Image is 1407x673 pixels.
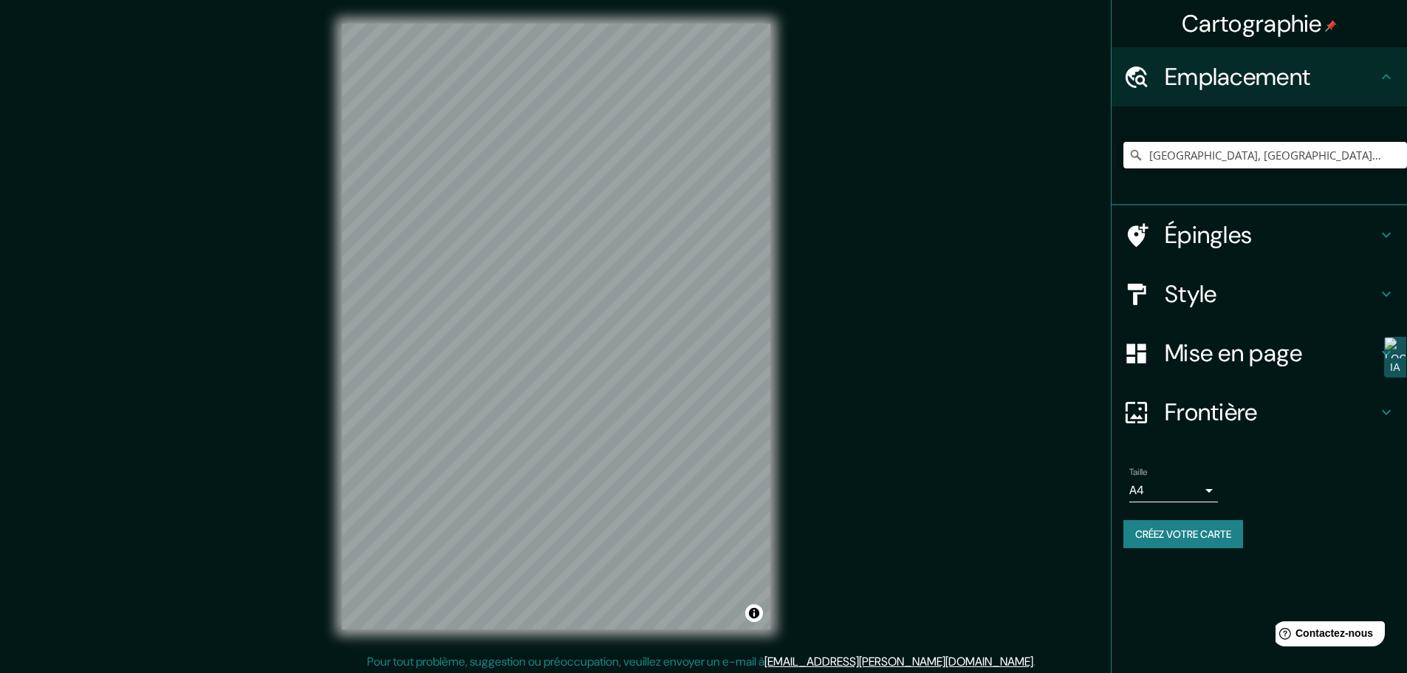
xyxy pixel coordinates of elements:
[1123,520,1243,548] button: Créez votre carte
[1129,466,1148,478] font: Taille
[1276,615,1391,657] iframe: Lanceur de widgets d'aide
[1038,653,1041,669] font: .
[1165,338,1303,369] font: Mise en page
[1165,397,1258,428] font: Frontière
[1112,324,1407,383] div: Mise en page
[1112,205,1407,264] div: Épingles
[1033,654,1035,669] font: .
[1165,61,1310,92] font: Emplacement
[745,604,763,622] button: Basculer l'attribution
[1112,264,1407,324] div: Style
[1165,219,1252,250] font: Épingles
[764,654,1033,669] a: [EMAIL_ADDRESS][PERSON_NAME][DOMAIN_NAME]
[1182,8,1322,39] font: Cartographie
[1165,279,1217,310] font: Style
[1112,47,1407,106] div: Emplacement
[1129,482,1144,498] font: A4
[1129,479,1218,502] div: A4
[1135,527,1231,541] font: Créez votre carte
[1112,383,1407,442] div: Frontière
[1123,142,1407,168] input: Choisissez votre ville ou votre région
[342,24,770,629] canvas: Carte
[367,654,764,669] font: Pour tout problème, suggestion ou préoccupation, veuillez envoyer un e-mail à
[1035,653,1038,669] font: .
[1325,20,1337,32] img: pin-icon.png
